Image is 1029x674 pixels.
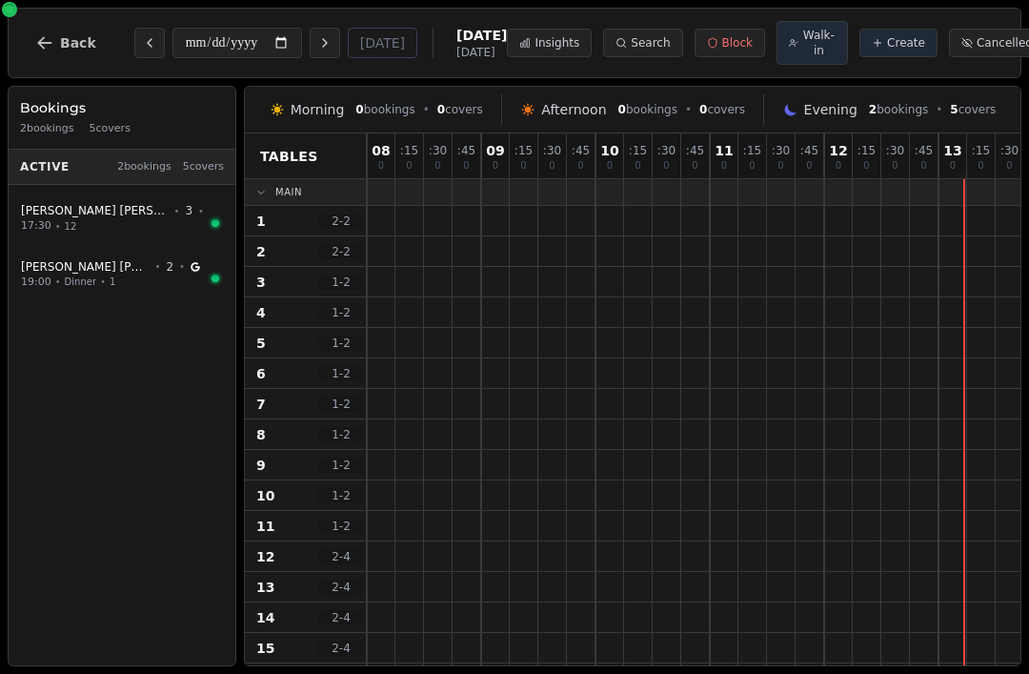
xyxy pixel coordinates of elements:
span: Main [275,185,302,199]
span: 13 [943,144,961,157]
span: Insights [535,35,579,51]
span: 2 - 2 [318,214,364,229]
span: 2 - 4 [318,549,364,564]
span: 0 [806,161,812,171]
span: : 15 [857,145,876,156]
span: 2 [869,103,877,116]
span: 10 [256,486,274,505]
span: 6 [256,364,266,383]
span: 0 [920,161,926,171]
span: 1 [110,275,115,289]
span: Dinner [65,275,96,289]
span: Morning [291,100,345,119]
span: • [179,259,185,274]
span: [DATE] [456,45,507,60]
span: • [936,102,942,117]
span: Create [887,35,925,51]
span: : 15 [400,145,418,156]
span: • [55,275,61,289]
button: Create [859,29,938,57]
span: : 45 [800,145,818,156]
span: 11 [256,517,274,536]
span: 0 [378,161,384,171]
span: 0 [355,103,363,116]
span: 11 [715,144,733,157]
span: 17:30 [21,218,51,235]
span: bookings [869,102,928,117]
button: [PERSON_NAME] [PERSON_NAME]•3•17:30•12 [9,193,235,245]
button: Previous day [134,28,165,58]
span: 0 [434,161,440,171]
span: 0 [892,161,898,171]
span: 7 [256,395,266,414]
span: : 30 [772,145,790,156]
span: : 30 [886,145,904,156]
span: Walk-in [802,28,836,58]
span: : 30 [657,145,676,156]
span: 2 - 2 [318,244,364,259]
span: 1 - 2 [318,519,364,534]
span: 0 [836,161,841,171]
span: 14 [256,608,274,627]
span: [PERSON_NAME] [PERSON_NAME] [21,259,150,275]
span: 1 [256,212,266,231]
span: • [155,259,161,274]
span: 12 [65,219,77,234]
span: bookings [618,102,677,117]
span: Afternoon [541,100,606,119]
span: 0 [721,161,727,171]
span: 0 [437,103,445,116]
span: • [198,204,204,218]
span: 1 - 2 [318,305,364,320]
span: 0 [549,161,555,171]
span: 0 [635,161,640,171]
button: [PERSON_NAME] [PERSON_NAME]•2•19:00•Dinner•1 [9,249,235,301]
span: 2 - 4 [318,610,364,625]
span: 0 [777,161,783,171]
span: : 45 [686,145,704,156]
span: 0 [577,161,583,171]
span: 9 [256,456,266,475]
span: 0 [607,161,613,171]
span: • [174,204,180,218]
span: : 30 [543,145,561,156]
span: 2 [166,259,173,275]
span: 0 [692,161,697,171]
button: Back [20,20,111,66]
span: 0 [978,161,983,171]
span: 12 [256,547,274,566]
span: 5 [950,103,958,116]
button: Next day [310,28,340,58]
span: 1 - 2 [318,427,364,442]
span: 5 covers [183,159,224,175]
span: covers [950,102,996,117]
span: 0 [463,161,469,171]
span: 2 bookings [117,159,171,175]
button: Insights [507,29,592,57]
span: 5 covers [90,121,131,137]
span: 5 [256,334,266,353]
span: 1 - 2 [318,488,364,503]
span: bookings [355,102,414,117]
span: Block [722,35,753,51]
span: 1 - 2 [318,336,364,351]
span: covers [699,102,745,117]
span: 1 - 2 [318,275,364,290]
button: [DATE] [348,28,417,58]
span: 0 [1006,161,1012,171]
span: 2 [256,242,266,261]
span: 4 [256,303,266,322]
span: 3 [256,273,266,292]
span: : 15 [972,145,990,156]
span: : 45 [457,145,475,156]
span: 08 [372,144,390,157]
span: [PERSON_NAME] [PERSON_NAME] [21,203,169,218]
span: : 30 [1000,145,1019,156]
span: 2 - 4 [318,580,364,595]
span: 0 [950,161,956,171]
span: 8 [256,425,266,444]
span: Back [60,36,96,50]
span: : 45 [572,145,590,156]
h3: Bookings [20,98,224,117]
svg: Google booking [191,262,200,272]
